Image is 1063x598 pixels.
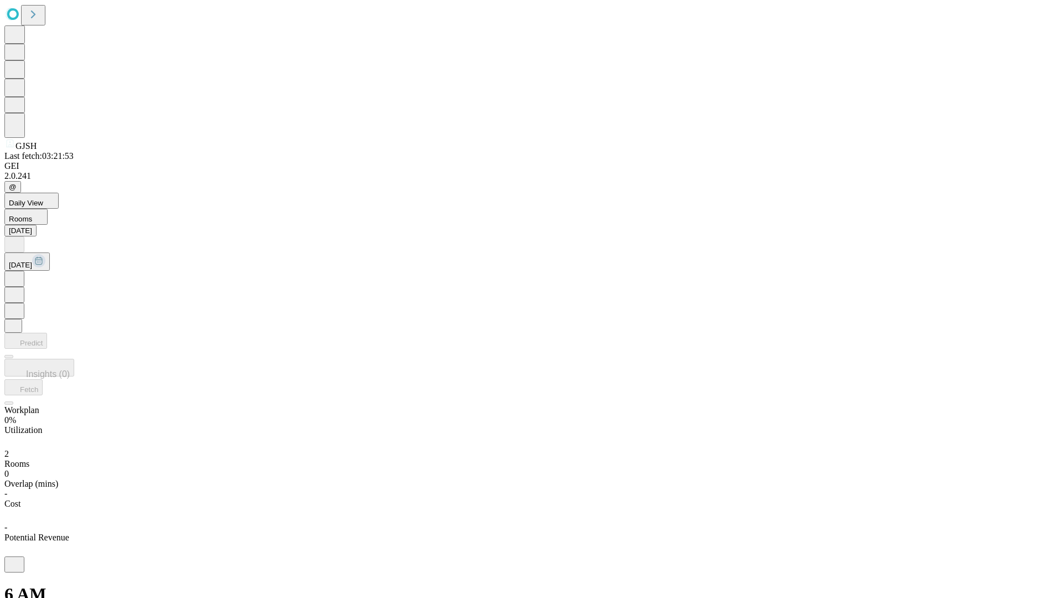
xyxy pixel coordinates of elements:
span: Daily View [9,199,43,207]
div: GEI [4,161,1059,171]
span: @ [9,183,17,191]
button: Insights (0) [4,359,74,377]
span: 0 [4,469,9,478]
span: Overlap (mins) [4,479,58,488]
button: Predict [4,333,47,349]
span: Rooms [4,459,29,468]
span: Workplan [4,405,39,415]
span: Rooms [9,215,32,223]
span: Utilization [4,425,42,435]
span: - [4,489,7,498]
span: Potential Revenue [4,533,69,542]
button: Daily View [4,193,59,209]
button: [DATE] [4,225,37,236]
div: 2.0.241 [4,171,1059,181]
span: 0% [4,415,16,425]
button: [DATE] [4,252,50,271]
span: [DATE] [9,261,32,269]
button: Fetch [4,379,43,395]
button: @ [4,181,21,193]
span: Insights (0) [26,369,70,379]
span: GJSH [16,141,37,151]
span: Last fetch: 03:21:53 [4,151,74,161]
span: 2 [4,449,9,458]
button: Rooms [4,209,48,225]
span: Cost [4,499,20,508]
span: - [4,523,7,532]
